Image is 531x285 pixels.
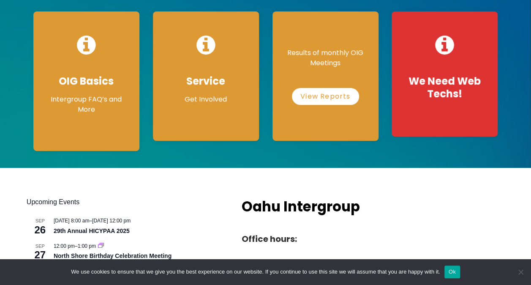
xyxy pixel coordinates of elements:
span: [DATE] 8:00 am [54,218,89,224]
span: 12:00 pm [54,243,75,249]
span: Sep [27,243,54,250]
button: Ok [444,266,460,278]
h2: Upcoming Events [27,197,225,207]
time: – [54,218,131,224]
strong: Office hours: [242,233,297,245]
a: North Shore Birthday Celebration Meeting [54,252,172,260]
time: – [54,243,97,249]
p: Get Involved [161,94,251,104]
h2: Oahu Intergroup [242,197,445,217]
span: 1:00 pm [78,243,96,249]
span: [DATE] 12:00 pm [92,218,131,224]
span: 27 [27,248,54,262]
h4: We Need Web Techs! [400,75,489,100]
p: Results of monthly OIG Meetings [281,48,370,68]
span: Sep [27,217,54,225]
span: No [516,268,525,276]
p: Intergroup FAQ’s and More [42,94,131,115]
h4: OIG Basics [42,75,131,88]
a: Event series: North Shore Birthday Celebration Meeting [98,243,104,249]
a: 29th Annual HICYPAA 2025 [54,227,130,235]
h4: Service [161,75,251,88]
span: 26 [27,223,54,237]
a: View Reports [292,88,359,105]
span: We use cookies to ensure that we give you the best experience on our website. If you continue to ... [71,268,440,276]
